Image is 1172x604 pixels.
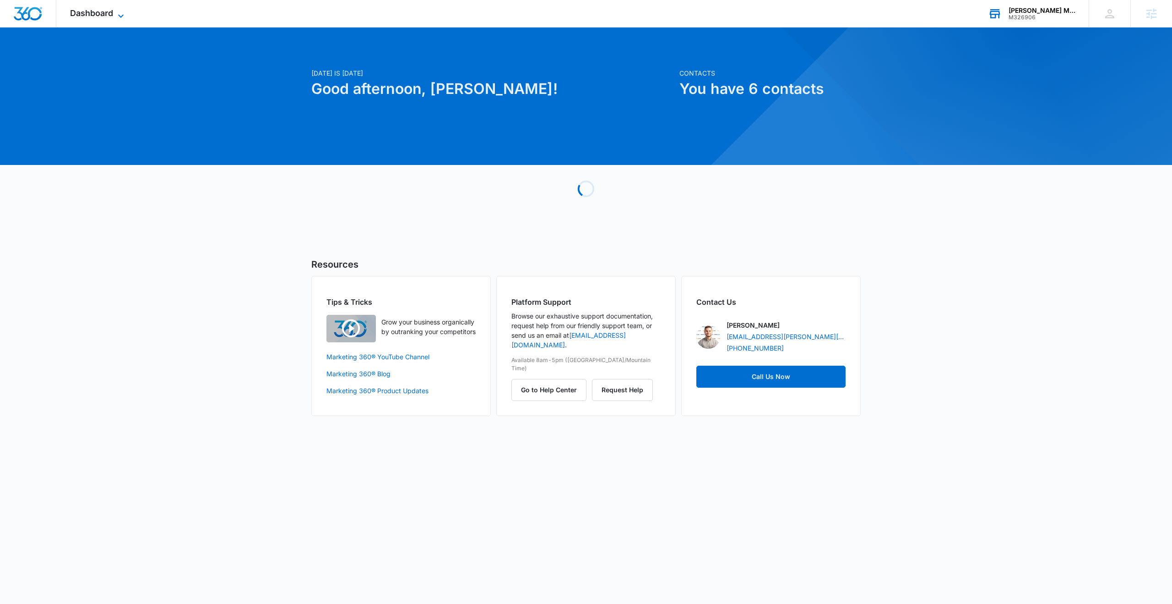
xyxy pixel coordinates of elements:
a: Marketing 360® Product Updates [326,386,476,395]
a: [PHONE_NUMBER] [727,343,784,353]
img: Niall Fowler [696,325,720,349]
a: Marketing 360® YouTube Channel [326,352,476,362]
button: Go to Help Center [511,379,586,401]
div: account name [1009,7,1075,14]
p: Available 8am-5pm ([GEOGRAPHIC_DATA]/Mountain Time) [511,356,661,373]
p: Grow your business organically by outranking your competitors [381,317,476,336]
p: [DATE] is [DATE] [311,68,674,78]
img: Quick Overview Video [326,315,376,342]
a: Call Us Now [696,366,846,388]
p: Browse our exhaustive support documentation, request help from our friendly support team, or send... [511,311,661,350]
div: account id [1009,14,1075,21]
h2: Tips & Tricks [326,297,476,307]
p: Contacts [679,68,861,78]
a: [EMAIL_ADDRESS][PERSON_NAME][DOMAIN_NAME] [727,332,846,341]
button: Request Help [592,379,653,401]
a: Request Help [592,386,653,394]
h1: Good afternoon, [PERSON_NAME]! [311,78,674,100]
a: Marketing 360® Blog [326,369,476,379]
h2: Contact Us [696,297,846,307]
h1: You have 6 contacts [679,78,861,100]
h5: Resources [311,258,861,271]
p: [PERSON_NAME] [727,320,780,330]
h2: Platform Support [511,297,661,307]
a: Go to Help Center [511,386,592,394]
span: Dashboard [70,8,113,18]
